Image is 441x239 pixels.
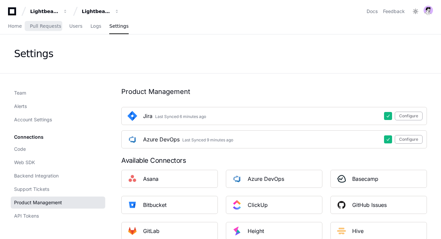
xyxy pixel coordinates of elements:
[14,159,35,166] span: Web SDK
[8,19,22,34] a: Home
[14,90,26,96] span: Team
[126,133,139,146] img: Azure_DevOps_Square_Logo.png
[8,24,22,28] span: Home
[30,19,61,34] a: Pull Requests
[14,199,62,206] span: Product Management
[109,24,128,28] span: Settings
[143,112,152,120] div: Jira
[248,227,264,235] div: Height
[420,217,438,235] iframe: Open customer support
[143,201,167,209] div: Bitbucket
[230,172,244,186] img: Azure_DevOps_Square_Logo.png
[352,175,378,183] div: Basecamp
[424,6,433,15] img: avatar
[90,19,101,34] a: Logs
[14,116,52,123] span: Account Settings
[383,8,405,15] button: Feedback
[230,198,244,212] img: ClickUp_Square_Logo.png
[11,210,105,222] a: API Tokens
[11,143,105,155] a: Code
[121,156,427,164] div: Available Connectors
[143,227,160,235] div: GitLab
[11,156,105,168] a: Web SDK
[182,137,233,143] div: Last Synced 9 minutes ago
[395,112,423,120] button: Configure
[14,103,27,110] span: Alerts
[143,175,159,183] div: Asana
[69,19,82,34] a: Users
[352,201,387,209] div: GitHub Issues
[335,172,348,186] img: Basecamp_Square_Logo.png
[27,5,70,17] button: Lightbeam Health
[11,114,105,126] a: Account Settings
[11,183,105,195] a: Support Tickets
[335,224,348,238] img: Hive_Square_Logo.png
[109,19,128,34] a: Settings
[14,172,59,179] span: Backend Integration
[14,213,39,219] span: API Tokens
[395,135,423,144] button: Configure
[11,170,105,182] a: Backend Integration
[82,8,111,15] div: Lightbeam Health Solutions
[248,175,284,183] div: Azure DevOps
[126,172,139,186] img: asana-square-logo2.jpeg
[335,198,348,212] img: Github_Issues_Square_Logo.png
[79,5,122,17] button: Lightbeam Health Solutions
[230,224,244,238] img: Height_square.png
[30,24,61,28] span: Pull Requests
[126,224,139,238] img: Gitlab_Square_Logo.png
[143,135,180,143] div: Azure DevOps
[90,24,101,28] span: Logs
[155,114,206,119] div: Last Synced 6 minutes ago
[248,201,268,209] div: ClickUp
[121,87,427,96] h1: Product Management
[69,24,82,28] span: Users
[367,8,378,15] a: Docs
[352,227,364,235] div: Hive
[126,198,139,212] img: Platformbitbucket_square.png
[14,186,49,193] span: Support Tickets
[14,48,53,60] div: Settings
[30,8,59,15] div: Lightbeam Health
[126,109,139,123] img: Jira_Square.png
[14,146,26,152] span: Code
[11,87,105,99] a: Team
[11,100,105,112] a: Alerts
[11,197,105,209] a: Product Management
